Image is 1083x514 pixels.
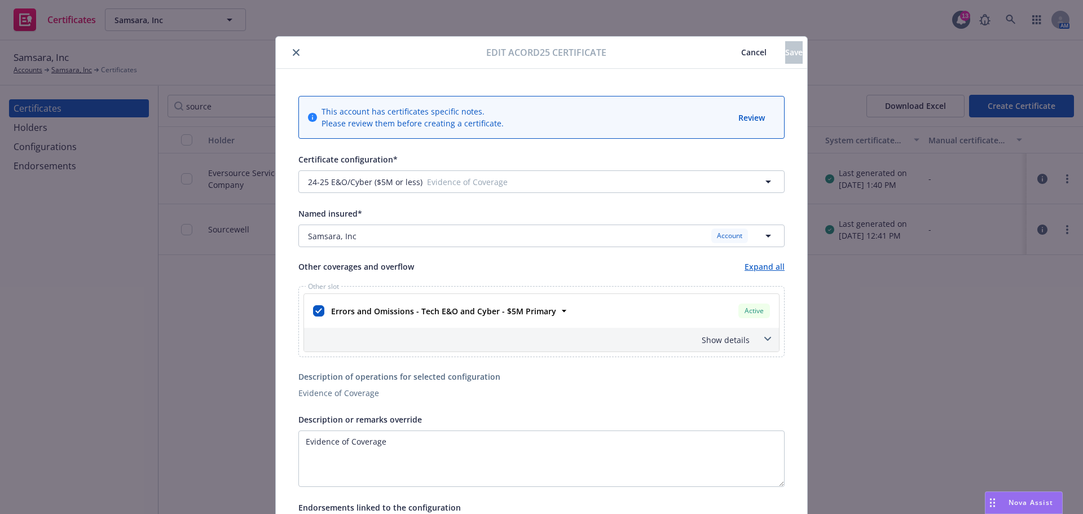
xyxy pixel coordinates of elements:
div: Please review them before creating a certificate. [322,117,504,129]
div: Description of operations for selected configuration [298,371,785,383]
span: Cancel [741,47,767,58]
div: Account [711,229,748,243]
span: Description or remarks override [298,414,422,425]
strong: Errors and Omissions - Tech E&O and Cyber - $5M Primary [331,306,556,317]
span: Certificate configuration* [298,154,398,165]
div: Show details [304,328,779,352]
span: Active [743,306,765,316]
span: Edit Acord25 certificate [486,46,606,59]
span: Endorsements linked to the configuration [298,502,461,513]
button: Cancel [723,41,785,64]
button: 24-25 E&O/Cyber ($5M or less)Evidence of Coverage [298,170,785,193]
div: Drag to move [985,492,1000,513]
span: Other coverages and overflow [298,261,414,273]
span: Samsara, Inc [308,230,356,242]
span: 24-25 E&O/Cyber ($5M or less) [308,176,422,188]
span: Nova Assist [1009,498,1053,507]
button: close [289,46,303,59]
span: Save [785,47,803,58]
div: Show details [306,334,750,346]
button: Nova Assist [985,491,1063,514]
span: Review [738,112,765,123]
button: Samsara, IncAccount [298,225,785,247]
span: Evidence of Coverage [427,176,675,188]
div: Evidence of Coverage [298,387,785,399]
div: This account has certificates specific notes. [322,106,504,117]
a: Expand all [745,261,785,273]
span: Other slot [306,283,341,290]
button: Review [737,111,766,125]
span: Named insured* [298,208,362,219]
button: Save [785,41,803,64]
textarea: Input description [298,430,785,487]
